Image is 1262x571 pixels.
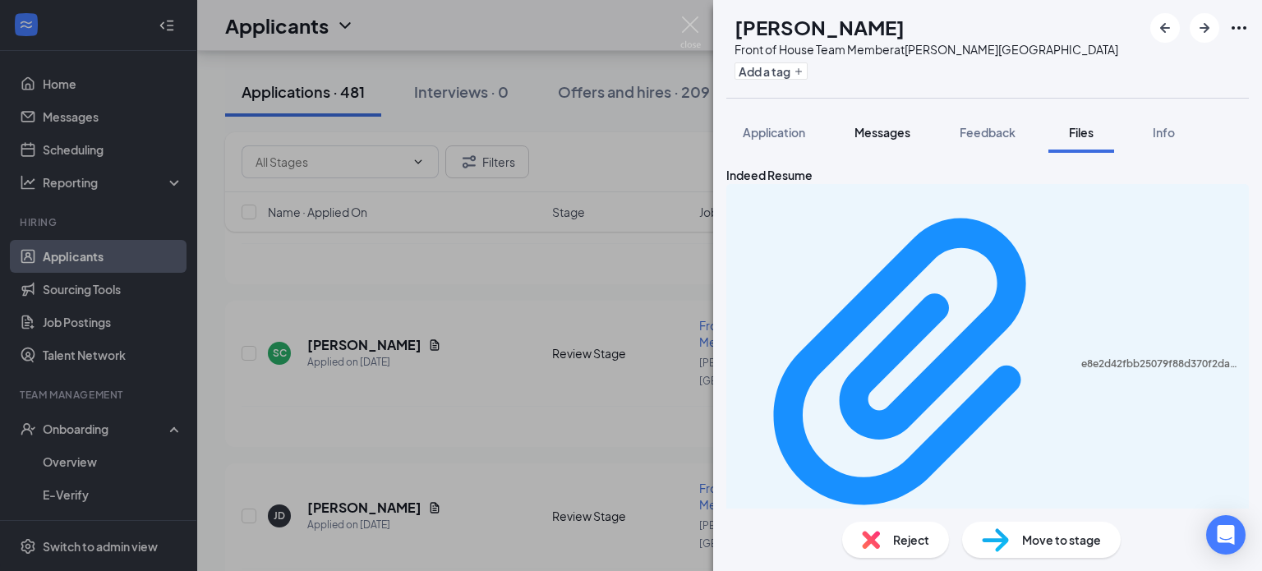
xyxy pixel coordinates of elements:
[893,531,929,549] span: Reject
[1195,18,1214,38] svg: ArrowRight
[794,67,804,76] svg: Plus
[1022,531,1101,549] span: Move to stage
[1155,18,1175,38] svg: ArrowLeftNew
[735,62,808,80] button: PlusAdd a tag
[743,125,805,140] span: Application
[726,166,1249,184] div: Indeed Resume
[1229,18,1249,38] svg: Ellipses
[960,125,1016,140] span: Feedback
[736,191,1081,536] svg: Paperclip
[1153,125,1175,140] span: Info
[736,191,1239,552] a: Paperclipe8e2d42fbb25079f88d370f2da5b454d.pdf
[854,125,910,140] span: Messages
[1206,515,1246,555] div: Open Intercom Messenger
[1190,13,1219,43] button: ArrowRight
[1069,125,1094,140] span: Files
[1150,13,1180,43] button: ArrowLeftNew
[1081,357,1239,371] div: e8e2d42fbb25079f88d370f2da5b454d.pdf
[735,41,1118,58] div: Front of House Team Member at [PERSON_NAME][GEOGRAPHIC_DATA]
[735,13,905,41] h1: [PERSON_NAME]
